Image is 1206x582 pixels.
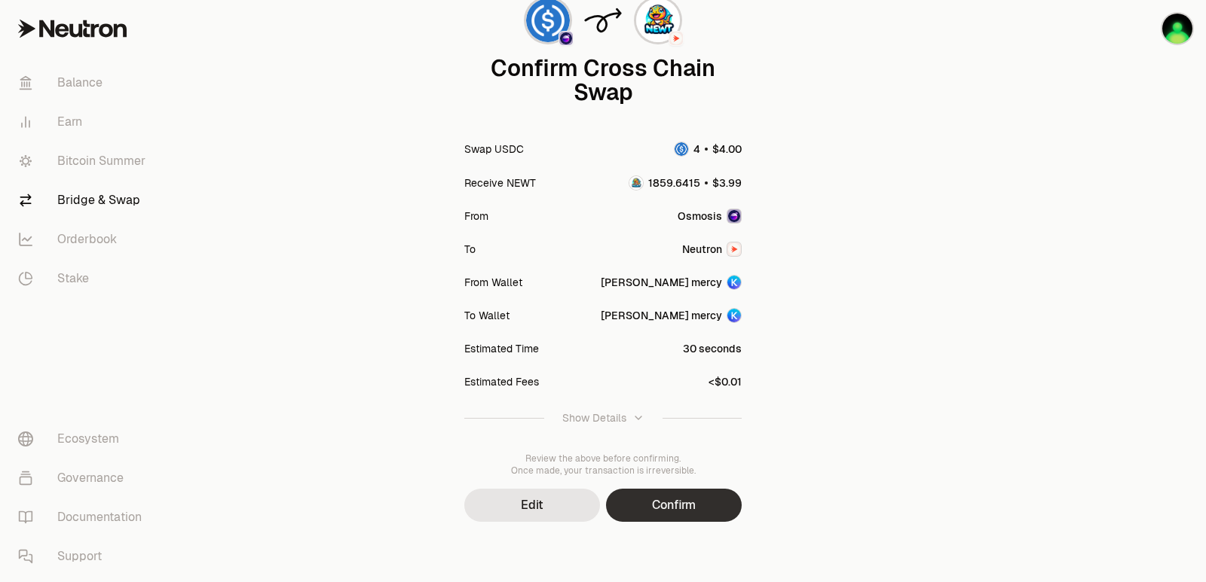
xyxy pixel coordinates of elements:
div: From Wallet [464,275,522,290]
a: Governance [6,459,163,498]
div: To [464,242,476,257]
div: To Wallet [464,308,510,323]
button: Confirm [606,489,742,522]
a: Bridge & Swap [6,181,163,220]
div: Confirm Cross Chain Swap [464,56,742,105]
span: Neutron [682,242,722,257]
a: Balance [6,63,163,102]
div: Estimated Fees [464,374,539,389]
span: Osmosis [678,209,722,224]
button: Edit [464,489,600,522]
div: Estimated Time [464,341,539,356]
img: Neutron Logo [670,32,682,44]
div: Review the above before confirming. Once made, your transaction is irreversible. [464,452,742,477]
img: Osmosis Logo [560,32,572,44]
img: Account Image [727,276,741,289]
div: <$0.01 [709,374,742,389]
button: [PERSON_NAME] mercyAccount Image [601,275,742,290]
div: Receive NEWT [464,175,536,190]
div: From [464,209,488,224]
button: Show Details [464,398,742,437]
a: Bitcoin Summer [6,142,163,181]
div: Swap USDC [464,142,524,157]
div: Show Details [562,410,626,425]
a: Orderbook [6,220,163,259]
img: NEWT Logo [629,176,643,190]
a: Ecosystem [6,419,163,459]
a: Earn [6,102,163,142]
img: Account Image [727,309,741,322]
div: [PERSON_NAME] mercy [601,308,722,323]
a: Support [6,537,163,576]
img: USDC Logo [675,142,688,156]
img: sandy mercy [1162,14,1192,44]
a: Stake [6,259,163,298]
div: [PERSON_NAME] mercy [601,275,722,290]
a: Documentation [6,498,163,537]
button: [PERSON_NAME] mercyAccount Image [601,308,742,323]
img: Osmosis Logo [728,210,740,222]
div: 30 seconds [683,341,742,356]
img: Neutron Logo [728,243,740,255]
